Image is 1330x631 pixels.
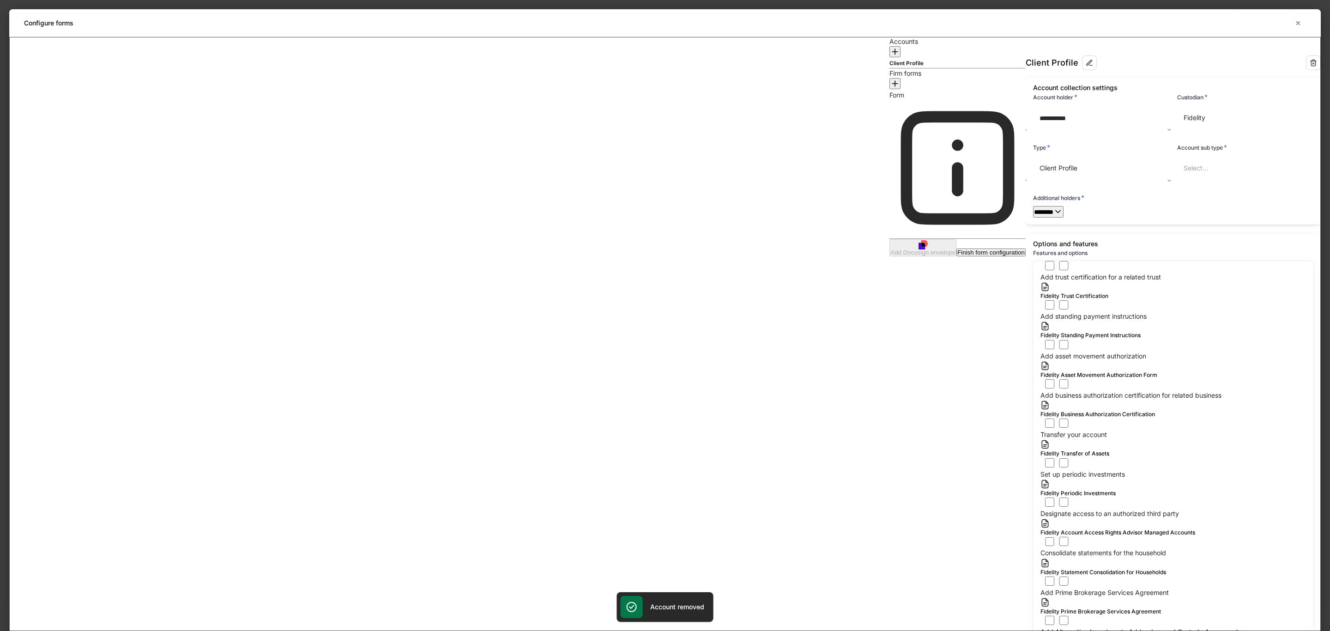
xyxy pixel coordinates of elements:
[1040,331,1306,340] h6: Fidelity Standing Payment Instructions
[889,37,1026,46] div: Accounts
[889,69,1026,78] div: Firm forms
[1040,607,1306,616] h6: Fidelity Prime Brokerage Services Agreement
[1040,470,1125,478] span: Set up periodic investments
[1033,249,1088,257] h6: Features and options
[1040,312,1147,320] span: Add standing payment instructions
[1040,528,1306,537] h6: Fidelity Account Access Rights Advisor Managed Accounts
[956,249,1026,256] button: Finish form configuration
[1040,431,1107,438] span: Transfer your account
[1033,143,1050,152] h6: Type
[1033,92,1077,102] h6: Account holder
[1026,57,1078,68] div: Client Profile
[1177,143,1227,152] h6: Account sub type
[1033,156,1191,180] div: Client Profile
[1040,273,1161,281] span: Add trust certification for a related trust
[889,91,1026,238] a: Form
[1040,568,1306,576] h6: Fidelity Statement Consolidation for Households
[890,249,955,255] div: Add Docusign envelope
[1040,449,1306,458] h6: Fidelity Transfer of Assets
[889,91,1026,100] p: Form
[1033,239,1098,249] div: Options and features
[1040,489,1306,498] h6: Fidelity Periodic Investments
[1040,352,1146,360] span: Add asset movement authorization
[1033,193,1084,202] h6: Additional holders
[1040,589,1169,596] span: Add Prime Brokerage Services Agreement
[1040,549,1166,557] span: Consolidate statements for the household
[1177,92,1208,102] h6: Custodian
[889,239,956,256] button: Add Docusign envelope
[24,18,73,28] h5: Configure forms
[1040,291,1306,300] h6: Fidelity Trust Certification
[957,249,1025,255] div: Finish form configuration
[1040,510,1179,517] span: Designate access to an authorized third party
[650,602,704,612] h5: Account removed
[1040,370,1306,379] h6: Fidelity Asset Movement Authorization Form
[1040,410,1306,419] h6: Fidelity Business Authorization Certification
[889,59,1026,68] a: Client Profile
[1040,391,1221,399] span: Add business authorization certification for related business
